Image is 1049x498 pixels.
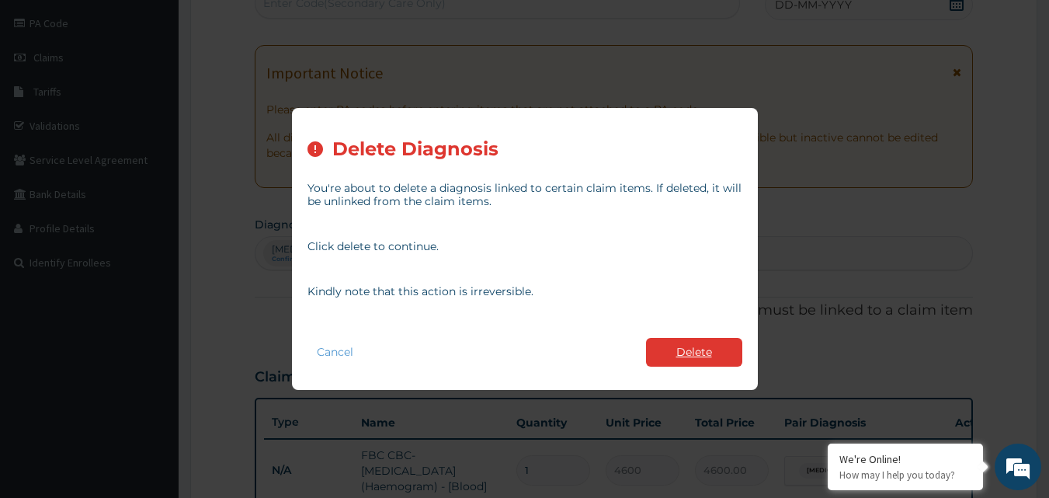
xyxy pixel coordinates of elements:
span: We're online! [90,150,214,307]
div: We're Online! [839,452,971,466]
p: How may I help you today? [839,468,971,482]
div: Chat with us now [81,87,261,107]
img: d_794563401_company_1708531726252_794563401 [29,78,63,117]
textarea: Type your message and hit 'Enter' [8,333,296,387]
button: Cancel [307,341,363,364]
button: Delete [646,338,742,367]
p: You're about to delete a diagnosis linked to certain claim items. If deleted, it will be unlinked... [307,182,742,208]
p: Kindly note that this action is irreversible. [307,285,742,298]
h2: Delete Diagnosis [332,139,498,160]
div: Minimize live chat window [255,8,292,45]
p: Click delete to continue. [307,240,742,253]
